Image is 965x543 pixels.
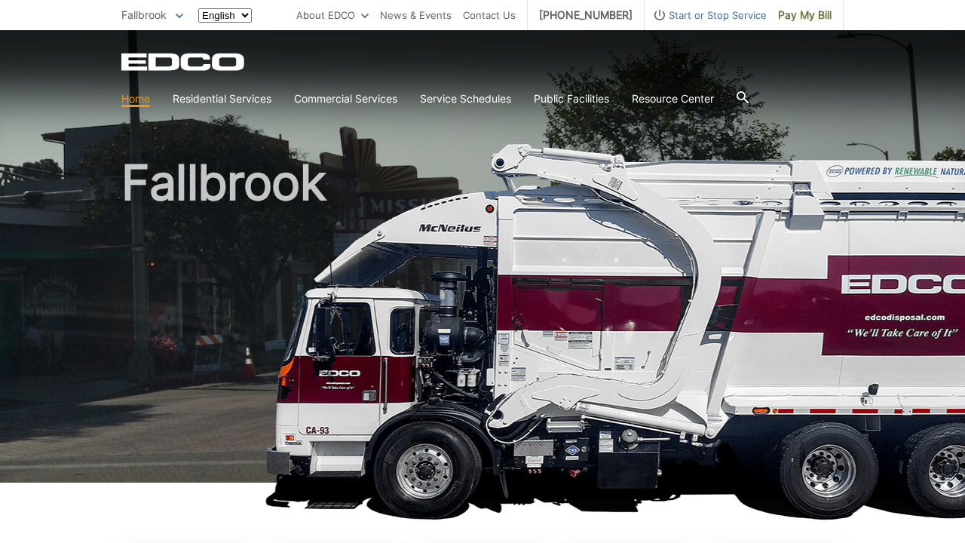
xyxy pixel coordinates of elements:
a: Contact Us [463,7,516,23]
a: EDCD logo. Return to the homepage. [121,53,247,71]
a: News & Events [380,7,452,23]
a: Service Schedules [420,90,511,107]
a: About EDCO [296,7,369,23]
a: Home [121,90,150,107]
h1: Fallbrook [121,158,844,489]
select: Select a language [198,8,252,23]
a: Residential Services [173,90,271,107]
span: Pay My Bill [778,7,832,23]
a: Commercial Services [294,90,397,107]
a: Public Facilities [534,90,609,107]
span: Fallbrook [121,8,167,21]
a: Resource Center [632,90,714,107]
